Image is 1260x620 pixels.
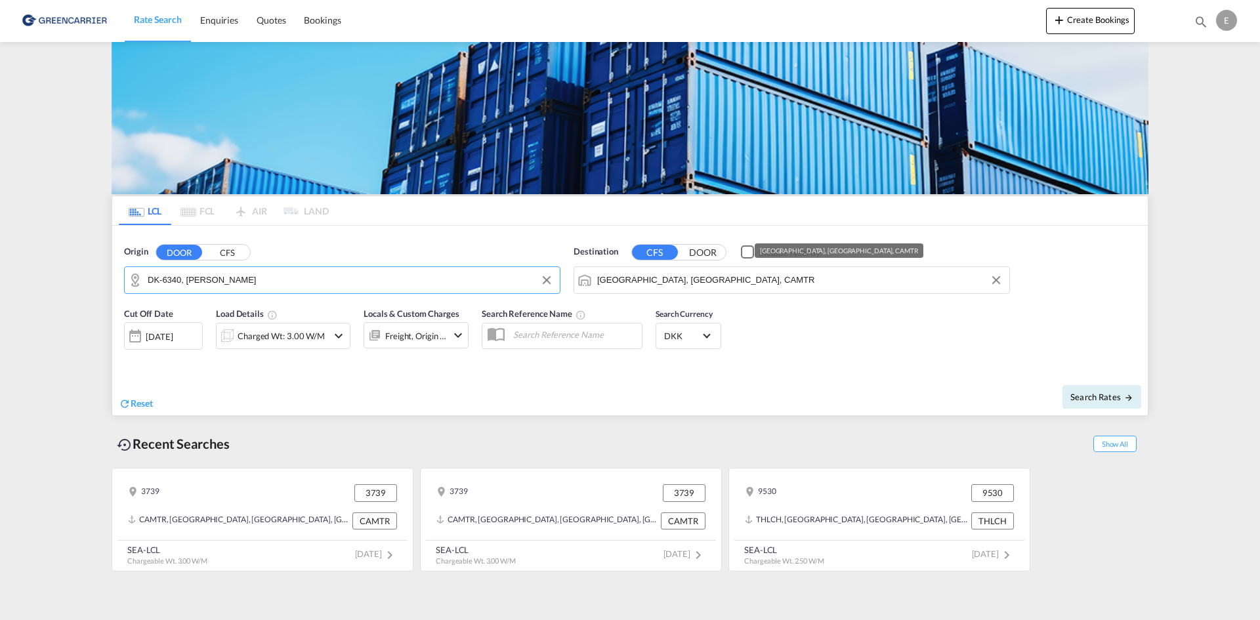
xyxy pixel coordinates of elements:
div: SEA-LCL [744,544,824,556]
div: [DATE] [124,322,203,350]
div: icon-refreshReset [119,397,153,411]
span: Quotes [257,14,285,26]
div: 9530 [745,484,776,501]
span: [DATE] [972,548,1015,559]
div: [GEOGRAPHIC_DATA], [GEOGRAPHIC_DATA], CAMTR [760,243,918,258]
div: THLCH [971,512,1014,529]
input: Search by Port [597,270,1003,290]
button: Search Ratesicon-arrow-right [1062,385,1141,409]
div: THLCH, Laem Chabang, Thailand, South East Asia, Asia Pacific [745,512,968,529]
span: Reset [131,398,153,409]
recent-search-card: 9530 9530THLCH, [GEOGRAPHIC_DATA], [GEOGRAPHIC_DATA], [GEOGRAPHIC_DATA], [GEOGRAPHIC_DATA] THLCHS... [728,468,1030,571]
md-select: Select Currency: kr DKKDenmark Krone [663,326,714,345]
div: E [1216,10,1237,31]
span: Search Reference Name [482,308,586,319]
div: CAMTR [661,512,705,529]
recent-search-card: 3739 3739CAMTR, [GEOGRAPHIC_DATA], [GEOGRAPHIC_DATA], [GEOGRAPHIC_DATA], [GEOGRAPHIC_DATA], [GEOG... [112,468,413,571]
div: [DATE] [146,331,173,342]
div: Charged Wt: 3.00 W/Micon-chevron-down [216,323,350,349]
md-icon: icon-chevron-right [690,547,706,563]
span: Chargeable Wt. 2.50 W/M [744,556,824,565]
span: [DATE] [663,548,706,559]
span: Search Currency [656,309,713,319]
span: Bookings [304,14,341,26]
div: Recent Searches [112,429,235,459]
div: 3739 [128,484,159,501]
button: Clear Input [537,270,556,290]
button: Clear Input [986,270,1006,290]
span: Locals & Custom Charges [364,308,459,319]
div: Origin DOOR CFS DK-6340, KrusåDestination CFS DOORCheckbox No Ink Unchecked: Ignores neighbouring... [112,226,1148,415]
md-checkbox: Checkbox No Ink [741,245,820,259]
md-icon: icon-arrow-right [1124,393,1133,402]
span: Chargeable Wt. 3.00 W/M [127,556,207,565]
button: CFS [204,245,250,260]
button: CFS [632,245,678,260]
md-icon: icon-magnify [1194,14,1208,29]
md-icon: icon-chevron-down [450,327,466,343]
md-icon: Chargeable Weight [267,310,278,320]
md-icon: icon-chevron-right [382,547,398,563]
md-datepicker: Select [124,348,134,366]
span: Load Details [216,308,278,319]
div: SEA-LCL [436,544,516,556]
span: Rate Search [134,14,182,25]
div: CAMTR, Montreal, QC, Canada, North America, Americas [128,512,349,529]
img: b0b18ec08afe11efb1d4932555f5f09d.png [20,6,108,35]
div: 3739 [663,484,705,501]
span: Enquiries [200,14,238,26]
div: Freight Origin Origin Custom Destination [385,327,447,345]
div: 9530 [971,484,1014,501]
button: icon-plus 400-fgCreate Bookings [1046,8,1135,34]
button: DOOR [680,245,726,260]
span: Origin [124,245,148,258]
md-icon: icon-chevron-down [331,328,346,344]
md-icon: icon-plus 400-fg [1051,12,1067,28]
button: DOOR [156,245,202,260]
div: icon-magnify [1194,14,1208,34]
input: Search by Door [148,270,553,290]
span: Chargeable Wt. 3.00 W/M [436,556,516,565]
span: DKK [664,330,701,342]
div: 3739 [436,484,468,501]
div: CAMTR [352,512,397,529]
span: Destination [574,245,618,258]
div: 3739 [354,484,397,501]
md-icon: icon-refresh [119,398,131,409]
div: CAMTR, Montreal, QC, Canada, North America, Americas [436,512,658,529]
input: Search Reference Name [507,325,642,344]
md-icon: icon-backup-restore [117,437,133,453]
md-pagination-wrapper: Use the left and right arrow keys to navigate between tabs [119,196,329,225]
span: [DATE] [355,548,398,559]
span: Search Rates [1070,392,1133,402]
recent-search-card: 3739 3739CAMTR, [GEOGRAPHIC_DATA], [GEOGRAPHIC_DATA], [GEOGRAPHIC_DATA], [GEOGRAPHIC_DATA], [GEOG... [420,468,722,571]
md-input-container: DK-6340, Kruså [125,267,560,293]
span: Show All [1093,436,1137,452]
div: Charged Wt: 3.00 W/M [238,327,325,345]
span: Cut Off Date [124,308,173,319]
md-tab-item: LCL [119,196,171,225]
div: Freight Origin Origin Custom Destinationicon-chevron-down [364,322,469,348]
md-input-container: Montreal, QC, CAMTR [574,267,1009,293]
md-icon: Your search will be saved by the below given name [576,310,586,320]
img: GreenCarrierFCL_LCL.png [112,42,1148,194]
div: SEA-LCL [127,544,207,556]
md-icon: icon-chevron-right [999,547,1015,563]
